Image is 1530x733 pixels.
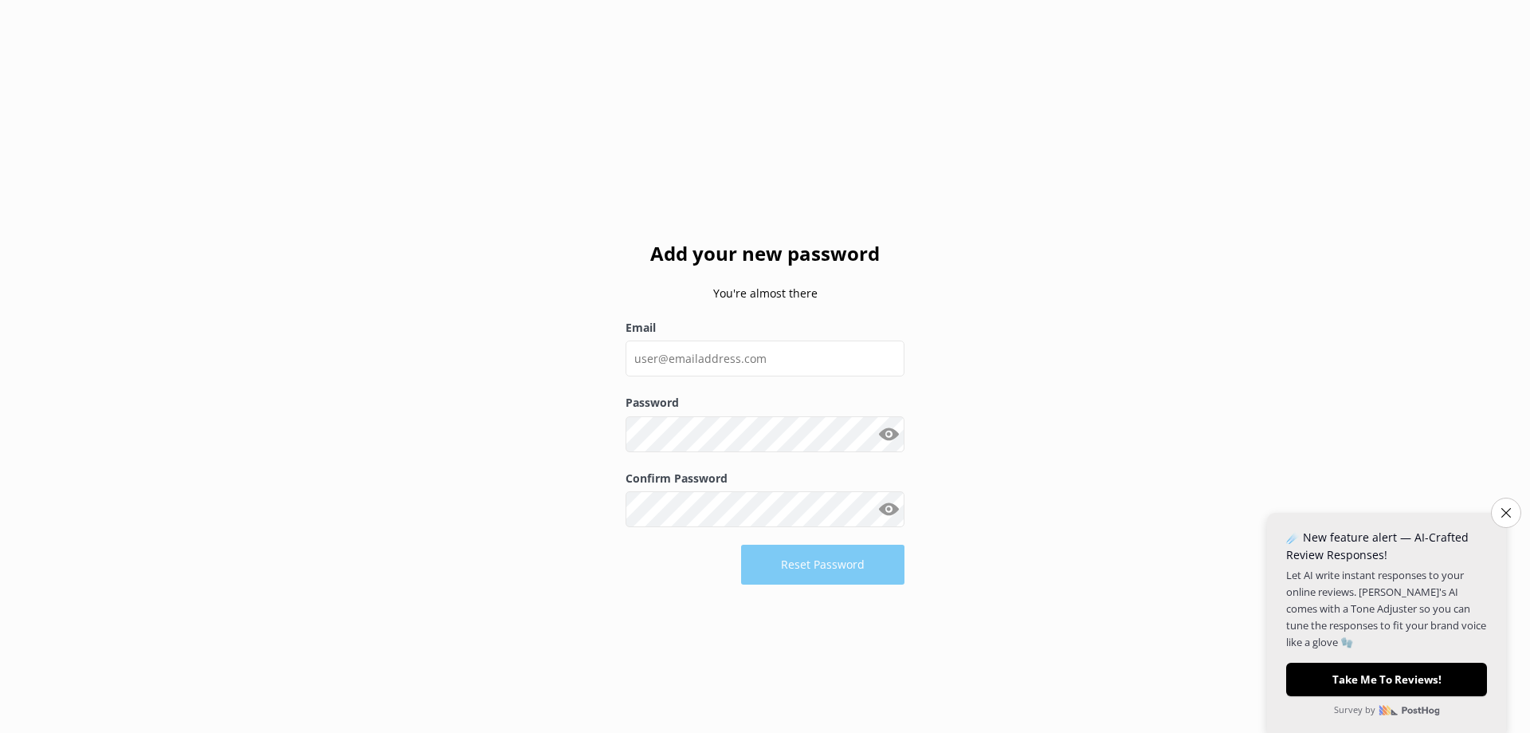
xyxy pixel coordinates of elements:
[873,494,904,526] button: Show password
[626,285,904,302] p: You're almost there
[626,470,904,487] label: Confirm Password
[626,238,904,269] h2: Add your new password
[873,418,904,450] button: Show password
[626,341,904,376] input: user@emailaddress.com
[626,394,904,412] label: Password
[626,319,904,337] label: Email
